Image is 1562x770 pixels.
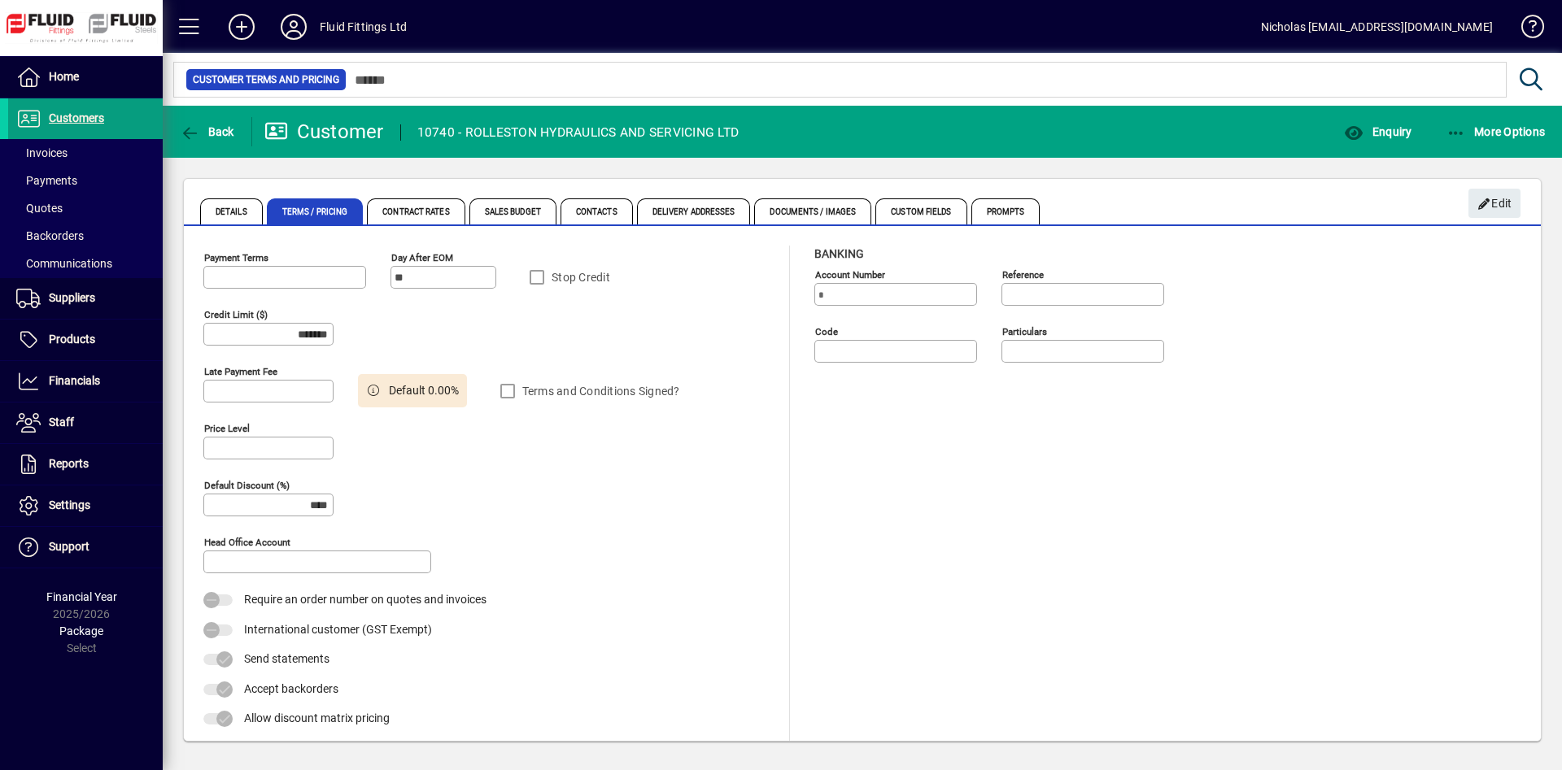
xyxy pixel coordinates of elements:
span: Accept backorders [244,682,338,695]
span: Back [180,125,234,138]
app-page-header-button: Back [163,117,252,146]
span: Invoices [16,146,68,159]
span: More Options [1446,125,1546,138]
span: Custom Fields [875,198,966,224]
span: Payments [16,174,77,187]
span: Terms / Pricing [267,198,364,224]
span: Customers [49,111,104,124]
span: Quotes [16,202,63,215]
button: Edit [1468,189,1521,218]
a: Communications [8,250,163,277]
mat-label: Late Payment Fee [204,366,277,377]
a: Home [8,57,163,98]
span: Communications [16,257,112,270]
span: Home [49,70,79,83]
mat-label: Reference [1002,269,1044,281]
mat-label: Credit Limit ($) [204,309,268,320]
span: Delivery Addresses [637,198,751,224]
a: Suppliers [8,278,163,319]
span: Require an order number on quotes and invoices [244,593,486,606]
div: Customer [264,119,384,145]
span: Reports [49,457,89,470]
span: Support [49,540,89,553]
a: Settings [8,485,163,526]
mat-label: Payment Terms [204,252,268,263]
a: Backorders [8,222,163,250]
button: Profile [268,12,320,41]
span: Suppliers [49,291,95,304]
span: Default 0.00% [389,382,459,399]
a: Products [8,320,163,360]
span: Staff [49,415,74,429]
mat-label: Account number [815,269,885,281]
a: Quotes [8,194,163,222]
mat-label: Head Office Account [204,537,290,548]
span: Customer Terms and Pricing [193,72,339,88]
div: Fluid Fittings Ltd [320,14,407,40]
div: 10740 - ROLLESTON HYDRAULICS AND SERVICING LTD [417,120,740,146]
span: International customer (GST Exempt) [244,623,432,636]
a: Staff [8,402,163,443]
a: Payments [8,167,163,194]
span: Products [49,333,95,346]
a: Invoices [8,139,163,167]
span: Settings [49,498,90,511]
div: Nicholas [EMAIL_ADDRESS][DOMAIN_NAME] [1261,14,1493,40]
button: More Options [1442,117,1550,146]
mat-label: Code [815,326,838,337]
button: Enquiry [1340,117,1416,146]
mat-label: Default Discount (%) [204,480,290,491]
mat-label: Day after EOM [391,252,453,263]
mat-label: Price Level [204,423,250,434]
span: Prompts [971,198,1041,224]
span: Sales Budget [469,198,556,224]
span: Send statements [244,652,329,665]
span: Banking [814,247,864,260]
span: Backorders [16,229,84,242]
span: Contract Rates [367,198,465,224]
span: Allow discount matrix pricing [244,711,390,724]
a: Financials [8,361,163,402]
a: Reports [8,444,163,485]
span: Enquiry [1344,125,1411,138]
button: Add [216,12,268,41]
span: Details [200,198,263,224]
a: Knowledge Base [1509,3,1542,56]
button: Back [176,117,238,146]
span: Contacts [561,198,633,224]
mat-label: Particulars [1002,326,1047,337]
span: Edit [1477,190,1512,217]
span: Documents / Images [754,198,871,224]
span: Package [59,624,103,637]
a: Support [8,527,163,568]
span: Financial Year [46,590,117,603]
span: Financials [49,374,100,387]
